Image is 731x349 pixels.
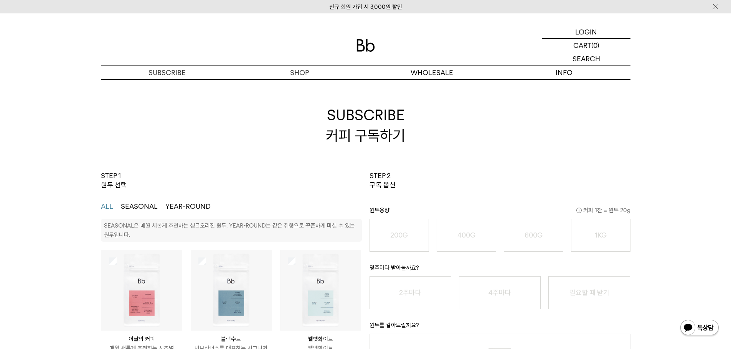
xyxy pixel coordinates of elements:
button: 200G [370,219,429,252]
p: SEARCH [573,52,600,66]
p: 원두를 갈아드릴까요? [370,321,630,334]
p: 이달의 커피 [101,334,182,344]
p: 벨벳화이트 [280,334,361,344]
o: 400G [457,231,475,239]
img: 카카오톡 채널 1:1 채팅 버튼 [680,319,719,338]
p: (0) [591,39,599,52]
h2: SUBSCRIBE 커피 구독하기 [101,79,630,171]
p: STEP 2 구독 옵션 [370,171,396,190]
p: 몇주마다 받아볼까요? [370,263,630,276]
a: 신규 회원 가입 시 3,000원 할인 [329,3,402,10]
p: 블랙수트 [191,334,272,344]
a: SUBSCRIBE [101,66,233,79]
button: SEASONAL [121,202,158,211]
a: LOGIN [542,25,630,39]
o: 200G [390,231,408,239]
button: 4주마다 [459,276,541,309]
img: 상품이미지 [191,250,272,331]
p: WHOLESALE [366,66,498,79]
p: SEASONAL은 매월 새롭게 추천하는 싱글오리진 원두, YEAR-ROUND는 같은 취향으로 꾸준하게 마실 수 있는 원두입니다. [104,222,355,238]
button: ALL [101,202,113,211]
p: 원두용량 [370,206,630,219]
span: 커피 1잔 = 윈두 20g [576,206,630,215]
button: YEAR-ROUND [165,202,211,211]
p: STEP 1 원두 선택 [101,171,127,190]
o: 1KG [595,231,607,239]
a: SHOP [233,66,366,79]
img: 로고 [356,39,375,52]
img: 상품이미지 [280,250,361,331]
p: INFO [498,66,630,79]
img: 상품이미지 [101,250,182,331]
button: 2주마다 [370,276,451,309]
p: LOGIN [575,25,597,38]
o: 600G [525,231,543,239]
button: 400G [437,219,496,252]
p: CART [573,39,591,52]
button: 1KG [571,219,630,252]
a: CART (0) [542,39,630,52]
button: 600G [504,219,563,252]
button: 필요할 때 받기 [548,276,630,309]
